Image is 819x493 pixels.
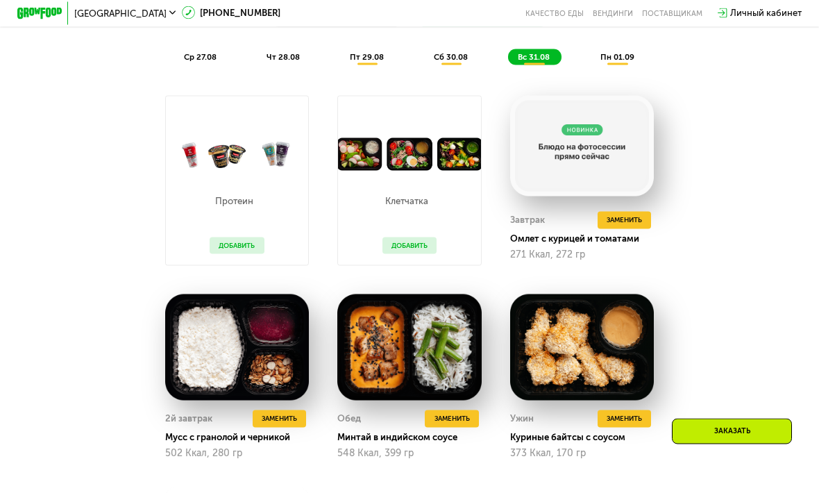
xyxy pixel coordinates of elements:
[525,9,584,18] a: Качество еды
[253,410,306,428] button: Заменить
[518,52,550,62] span: вс 31.08
[262,413,297,424] span: Заменить
[510,448,655,459] div: 373 Ккал, 170 гр
[267,52,300,62] span: чт 28.08
[184,52,217,62] span: ср 27.08
[730,6,802,20] div: Личный кабинет
[607,215,642,226] span: Заменить
[607,413,642,424] span: Заменить
[210,197,258,206] p: Протеин
[165,448,310,459] div: 502 Ккал, 280 гр
[434,413,470,424] span: Заменить
[210,237,264,255] button: Добавить
[337,448,482,459] div: 548 Ккал, 399 гр
[165,410,212,428] div: 2й завтрак
[337,410,361,428] div: Обед
[350,52,384,62] span: пт 29.08
[510,410,534,428] div: Ужин
[74,9,167,18] span: [GEOGRAPHIC_DATA]
[182,6,280,20] a: [PHONE_NUMBER]
[382,237,437,255] button: Добавить
[600,52,634,62] span: пн 01.09
[510,233,664,244] div: Омлет с курицей и томатами
[434,52,468,62] span: сб 30.08
[642,9,702,18] div: поставщикам
[165,432,319,443] div: Мусс с гранолой и черникой
[672,419,792,444] div: Заказать
[510,249,655,260] div: 271 Ккал, 272 гр
[598,212,651,229] button: Заменить
[382,197,431,206] p: Клетчатка
[425,410,478,428] button: Заменить
[593,9,633,18] a: Вендинги
[337,432,491,443] div: Минтай в индийском соусе
[598,410,651,428] button: Заменить
[510,212,545,229] div: Завтрак
[510,432,664,443] div: Куриные байтсы с соусом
